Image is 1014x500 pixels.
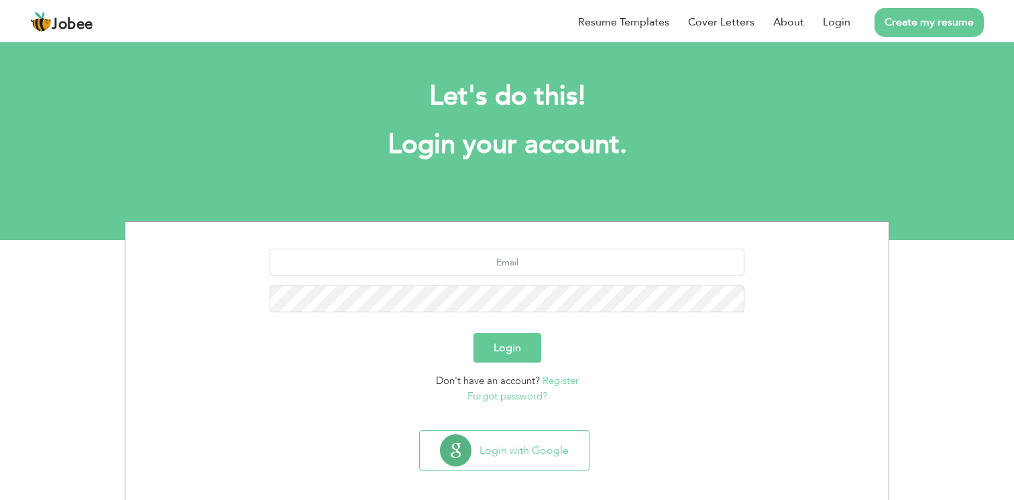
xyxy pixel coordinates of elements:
span: Jobee [52,17,93,32]
a: Resume Templates [578,14,669,30]
a: Cover Letters [688,14,754,30]
a: Jobee [30,11,93,33]
img: jobee.io [30,11,52,33]
h2: Let's do this! [145,79,869,114]
a: Register [543,374,579,387]
button: Login with Google [420,431,589,470]
a: Login [823,14,850,30]
input: Email [270,249,745,275]
button: Login [473,333,541,363]
h1: Login your account. [145,127,869,162]
a: Forgot password? [467,389,547,403]
a: Create my resume [875,8,984,37]
a: About [773,14,804,30]
span: Don't have an account? [436,374,540,387]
